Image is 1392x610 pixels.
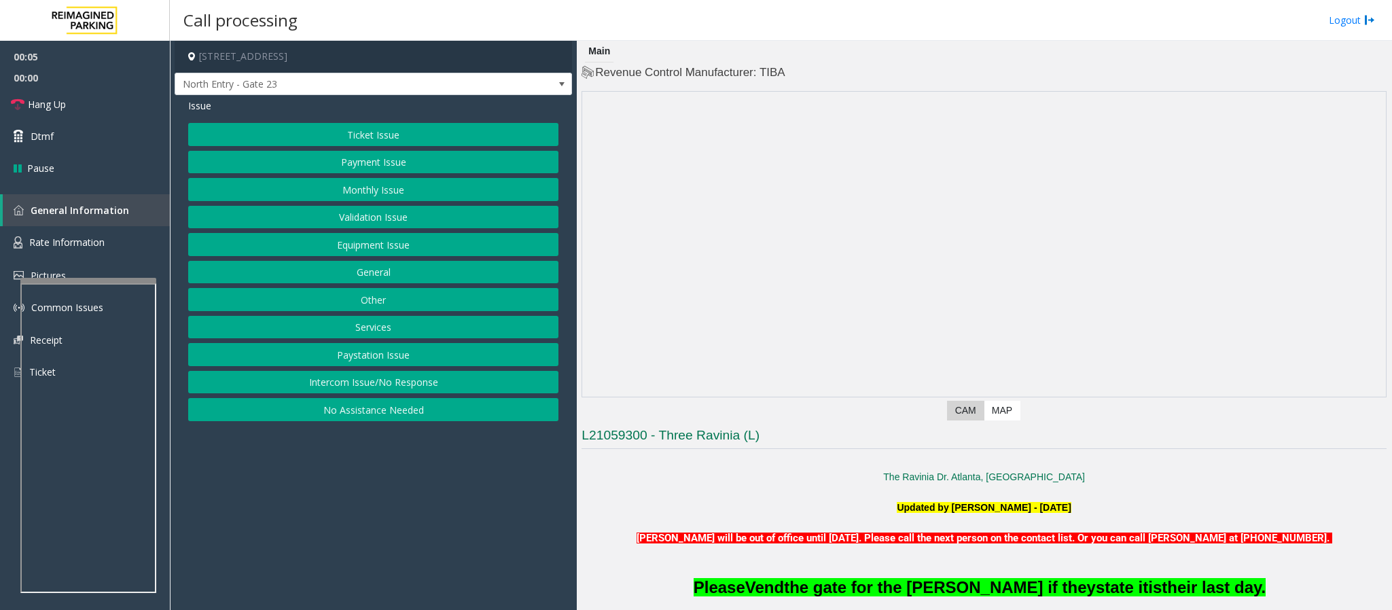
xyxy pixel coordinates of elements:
[637,532,1037,544] span: [PERSON_NAME] will be out of office until [DATE]. Please call the next person on the con
[1364,13,1375,27] img: logout
[188,123,558,146] button: Ticket Issue
[784,578,1096,596] span: the gate for the [PERSON_NAME] if they
[14,271,24,280] img: 'icon'
[883,471,1085,482] a: The Ravinia Dr. Atlanta, [GEOGRAPHIC_DATA]
[1329,13,1375,27] a: Logout
[585,41,613,62] div: Main
[1096,578,1134,596] span: state
[1037,532,1329,544] span: tact list. Or you can call [PERSON_NAME] at [PHONE_NUMBER].
[188,261,558,284] button: General
[1148,578,1162,596] span: is
[188,178,558,201] button: Monthly Issue
[175,73,493,95] span: North Entry - Gate 23
[14,366,22,378] img: 'icon'
[14,336,23,344] img: 'icon'
[1139,578,1149,597] span: it
[188,98,211,113] span: Issue
[175,41,572,73] h4: [STREET_ADDRESS]
[14,302,24,313] img: 'icon'
[745,578,784,596] span: Vend
[582,65,1387,81] h4: Revenue Control Manufacturer: TIBA
[984,401,1020,420] label: Map
[188,398,558,421] button: No Assistance Needed
[28,97,66,111] span: Hang Up
[1162,578,1266,596] span: their last day.
[947,401,984,420] label: CAM
[188,206,558,229] button: Validation Issue
[31,204,129,217] span: General Information
[694,578,745,596] span: Please
[31,129,54,143] span: Dtmf
[177,3,304,37] h3: Call processing
[188,343,558,366] button: Paystation Issue
[14,205,24,215] img: 'icon'
[188,371,558,394] button: Intercom Issue/No Response
[897,502,1071,513] span: Updated by [PERSON_NAME] - [DATE]
[3,194,170,226] a: General Information
[188,151,558,174] button: Payment Issue
[188,288,558,311] button: Other
[188,316,558,339] button: Services
[14,236,22,249] img: 'icon'
[582,427,1387,449] h3: L21059300 - Three Ravinia (L)
[188,233,558,256] button: Equipment Issue
[29,236,105,249] span: Rate Information
[27,161,54,175] span: Pause
[31,269,66,282] span: Pictures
